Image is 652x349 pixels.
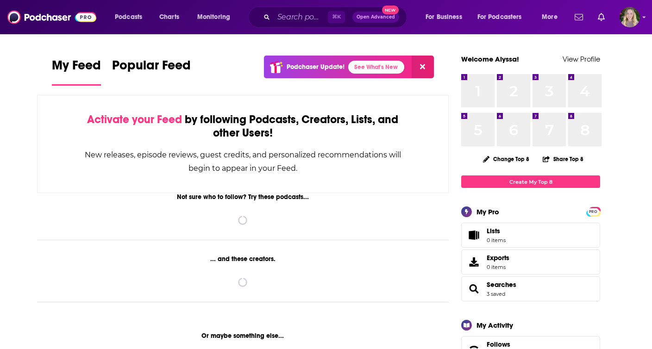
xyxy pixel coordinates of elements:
a: View Profile [563,55,600,63]
button: Open AdvancedNew [352,12,399,23]
span: More [542,11,558,24]
div: by following Podcasts, Creators, Lists, and other Users! [84,113,402,140]
input: Search podcasts, credits, & more... [274,10,328,25]
span: Lists [487,227,506,235]
a: Show notifications dropdown [594,9,608,25]
span: Lists [464,229,483,242]
span: Exports [464,256,483,268]
span: Exports [487,254,509,262]
div: Or maybe something else... [37,332,449,340]
button: open menu [419,10,474,25]
span: Follows [487,340,510,349]
a: Charts [153,10,185,25]
span: Activate your Feed [87,112,182,126]
a: See What's New [348,61,404,74]
span: For Podcasters [477,11,522,24]
button: open menu [471,10,535,25]
a: Follows [487,340,572,349]
a: Exports [461,249,600,274]
button: open menu [191,10,242,25]
a: PRO [588,208,599,215]
span: Popular Feed [112,57,191,79]
a: Searches [487,280,516,289]
span: PRO [588,208,599,215]
a: Searches [464,282,483,295]
button: Change Top 8 [477,153,535,165]
a: My Feed [52,57,101,86]
div: Search podcasts, credits, & more... [257,6,416,28]
span: ⌘ K [328,11,345,23]
a: Popular Feed [112,57,191,86]
span: For Business [426,11,462,24]
div: My Activity [476,321,513,330]
div: My Pro [476,207,499,216]
a: Lists [461,223,600,248]
a: Welcome Alyssa! [461,55,519,63]
button: Show profile menu [620,7,640,27]
div: New releases, episode reviews, guest credits, and personalized recommendations will begin to appe... [84,148,402,175]
div: Not sure who to follow? Try these podcasts... [37,193,449,201]
div: ... and these creators. [37,255,449,263]
span: My Feed [52,57,101,79]
span: Open Advanced [357,15,395,19]
span: Logged in as lauren19365 [620,7,640,27]
button: Share Top 8 [542,150,584,168]
span: 0 items [487,237,506,243]
span: Monitoring [197,11,230,24]
img: Podchaser - Follow, Share and Rate Podcasts [7,8,96,26]
a: Show notifications dropdown [571,9,587,25]
button: open menu [108,10,154,25]
span: Podcasts [115,11,142,24]
span: 0 items [487,264,509,270]
span: Charts [159,11,179,24]
span: Lists [487,227,500,235]
button: open menu [535,10,569,25]
a: 3 saved [487,291,505,297]
p: Podchaser Update! [287,63,345,71]
img: User Profile [620,7,640,27]
span: New [382,6,399,14]
span: Searches [461,276,600,301]
a: Create My Top 8 [461,175,600,188]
